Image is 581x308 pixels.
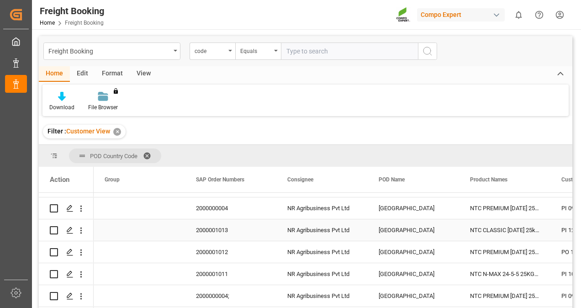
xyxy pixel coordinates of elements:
div: 2000001012 [185,241,276,263]
div: 2000001013 [185,219,276,241]
a: Home [40,20,55,26]
div: code [195,45,226,55]
input: Type to search [281,42,418,60]
div: NR Agribusiness Pvt Ltd [276,241,368,263]
span: SAP Order Numbers [196,176,244,183]
span: POD Name [379,176,405,183]
span: Customer View [66,127,110,135]
div: 2000000004 [185,197,276,219]
div: NR Agribusiness Pvt Ltd [276,285,368,307]
div: Press SPACE to select this row. [39,263,94,285]
div: Home [39,66,70,82]
img: Screenshot%202023-09-29%20at%2010.02.21.png_1712312052.png [396,7,411,23]
span: Filter : [48,127,66,135]
div: Press SPACE to select this row. [39,219,94,241]
button: open menu [43,42,180,60]
div: Freight Booking [48,45,170,56]
div: NTC N-MAX 24-5-5 25KG (x42) INT [459,263,550,285]
div: [GEOGRAPHIC_DATA] [368,241,459,263]
span: POD Country Code [90,153,137,159]
span: Group [105,176,120,183]
button: search button [418,42,437,60]
div: NTC PREMIUM [DATE] 25kg (x42) INT [459,197,550,219]
div: Press SPACE to select this row. [39,285,94,307]
button: open menu [235,42,281,60]
span: Consignee [287,176,313,183]
div: [GEOGRAPHIC_DATA] [368,219,459,241]
div: View [130,66,158,82]
div: NR Agribusiness Pvt Ltd [276,197,368,219]
div: 2000000004; [185,285,276,307]
div: 2000001011 [185,263,276,285]
div: [GEOGRAPHIC_DATA] [368,197,459,219]
button: Compo Expert [417,6,508,23]
div: Freight Booking [40,4,104,18]
div: Press SPACE to select this row. [39,241,94,263]
div: Press SPACE to select this row. [39,197,94,219]
div: ✕ [113,128,121,136]
span: Product Names [470,176,507,183]
div: [GEOGRAPHIC_DATA] [368,263,459,285]
div: Edit [70,66,95,82]
div: NR Agribusiness Pvt Ltd [276,263,368,285]
div: [GEOGRAPHIC_DATA] [368,285,459,307]
button: open menu [190,42,235,60]
div: Action [50,175,69,184]
div: NTC PREMIUM [DATE] 25kg (x42) INT; [459,285,550,307]
div: NTC PREMIUM [DATE] 25kg (x42) INT [459,241,550,263]
div: Format [95,66,130,82]
button: show 0 new notifications [508,5,529,25]
button: Help Center [529,5,549,25]
div: Download [49,103,74,112]
div: Equals [240,45,271,55]
div: NR Agribusiness Pvt Ltd [276,219,368,241]
div: Compo Expert [417,8,505,21]
div: NTC CLASSIC [DATE] 25kg (x42) INT [459,219,550,241]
